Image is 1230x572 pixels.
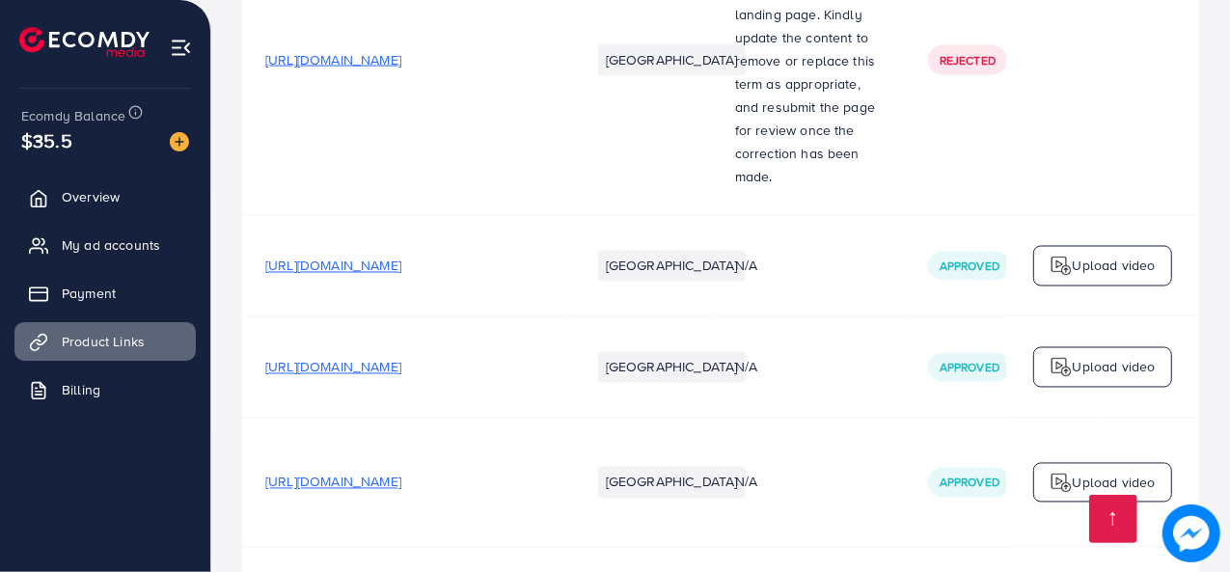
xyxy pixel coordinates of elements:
[62,187,120,206] span: Overview
[940,475,999,491] span: Approved
[735,473,757,492] span: N/A
[598,251,746,282] li: [GEOGRAPHIC_DATA]
[940,360,999,376] span: Approved
[1050,472,1073,495] img: logo
[14,370,196,409] a: Billing
[735,358,757,377] span: N/A
[1050,356,1073,379] img: logo
[14,322,196,361] a: Product Links
[940,259,999,275] span: Approved
[265,50,401,69] span: [URL][DOMAIN_NAME]
[170,37,192,59] img: menu
[265,358,401,377] span: [URL][DOMAIN_NAME]
[1050,255,1073,278] img: logo
[19,27,150,57] img: logo
[1073,255,1156,278] p: Upload video
[940,52,996,68] span: Rejected
[62,380,100,399] span: Billing
[14,226,196,264] a: My ad accounts
[598,467,746,498] li: [GEOGRAPHIC_DATA]
[265,257,401,276] span: [URL][DOMAIN_NAME]
[14,177,196,216] a: Overview
[62,235,160,255] span: My ad accounts
[1073,472,1156,495] p: Upload video
[1163,505,1219,561] img: image
[14,274,196,313] a: Payment
[735,257,757,276] span: N/A
[170,132,189,151] img: image
[21,106,125,125] span: Ecomdy Balance
[598,44,746,75] li: [GEOGRAPHIC_DATA]
[598,352,746,383] li: [GEOGRAPHIC_DATA]
[265,473,401,492] span: [URL][DOMAIN_NAME]
[62,332,145,351] span: Product Links
[21,126,72,154] span: $35.5
[1073,356,1156,379] p: Upload video
[62,284,116,303] span: Payment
